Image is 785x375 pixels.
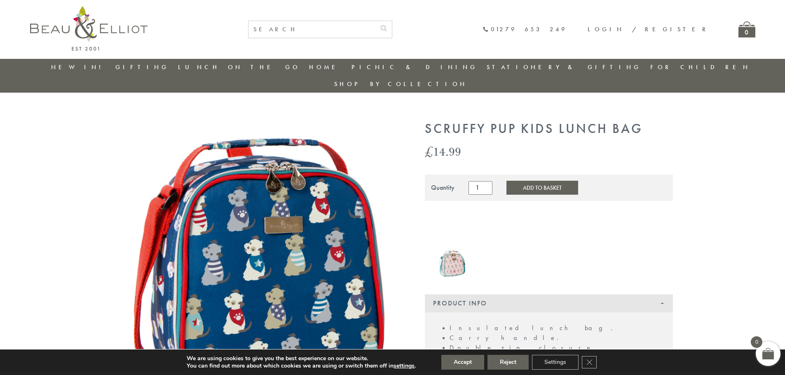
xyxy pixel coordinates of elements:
p: We are using cookies to give you the best experience on our website. [187,355,416,362]
li: Carry handle. [450,333,665,343]
div: Product Info [425,294,673,312]
a: Picnic & Dining [351,63,478,71]
button: Add to Basket [506,181,578,195]
a: New in! [51,63,106,71]
a: 01279 653 249 [483,26,567,33]
iframe: Secure express checkout frame [423,206,675,226]
span: 0 [751,336,762,348]
input: Product quantity [469,181,492,194]
a: For Children [650,63,750,71]
button: settings [394,362,415,370]
p: You can find out more about which cookies we are using or switch them off in . [187,362,416,370]
a: Kids lunch bag [437,236,468,282]
button: Reject [487,355,529,370]
a: 0 [738,21,755,37]
a: Home [309,63,342,71]
a: Login / Register [588,25,710,33]
a: Stationery & Gifting [487,63,641,71]
li: Insulated lunch bag. [450,323,665,333]
button: Accept [441,355,484,370]
button: Settings [532,355,579,370]
button: Close GDPR Cookie Banner [582,356,597,368]
input: SEARCH [248,21,375,38]
a: Gifting [115,63,169,71]
a: Lunch On The Go [178,63,300,71]
img: Kids lunch bag [437,236,468,280]
img: logo [30,6,148,51]
li: Double zip closure. [450,343,665,353]
div: Quantity [431,184,455,191]
span: £ [425,143,433,160]
h1: Scruffy Pup Kids Lunch Bag [425,121,673,137]
bdi: 14.99 [425,143,461,160]
a: Shop by collection [334,80,467,88]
